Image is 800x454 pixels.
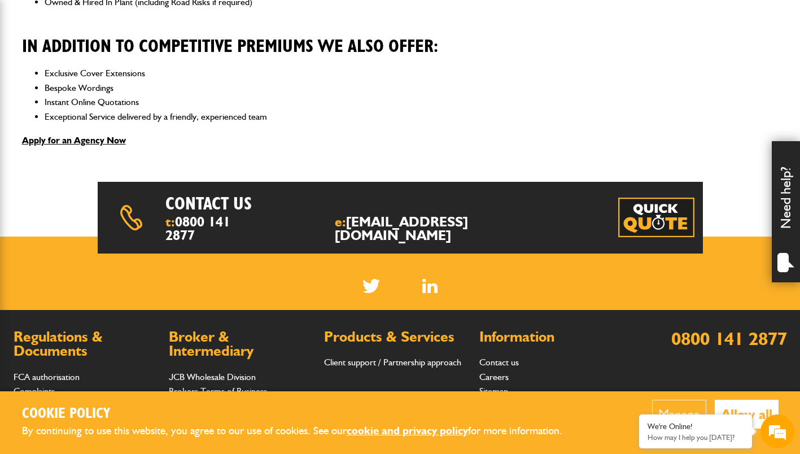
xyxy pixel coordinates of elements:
div: We're Online! [648,422,744,431]
h2: Information [479,330,623,344]
li: Exceptional Service delivered by a friendly, experienced team [45,110,779,124]
span: t: [165,215,240,242]
p: By continuing to use this website, you agree to our use of cookies. See our for more information. [22,422,581,440]
a: [EMAIL_ADDRESS][DOMAIN_NAME] [335,213,468,243]
a: Complaints [14,386,55,396]
h2: Regulations & Documents [14,330,158,359]
p: How may I help you today? [648,433,744,442]
a: Brokers Terms of Business [169,386,267,396]
button: Allow all [715,400,779,429]
a: Get your insurance quote in just 2-minutes [618,198,694,237]
img: Twitter [362,279,380,293]
li: Exclusive Cover Extensions [45,66,779,81]
a: cookie and privacy policy [347,424,468,437]
a: 0800 141 2877 [165,213,230,243]
h2: Products & Services [324,330,468,344]
h2: In addition to competitive premiums we also offer: [22,19,779,57]
a: Careers [479,372,509,382]
button: Manage [652,400,706,429]
a: Contact us [479,357,519,368]
img: Quick Quote [618,198,694,237]
span: e: [335,215,524,242]
li: Instant Online Quotations [45,95,779,110]
h2: Broker & Intermediary [169,330,313,359]
a: Apply for an Agency Now [22,135,126,146]
li: Bespoke Wordings [45,81,779,95]
a: Sitemap [479,386,508,396]
h2: Cookie Policy [22,405,581,423]
a: 0800 141 2877 [671,328,787,350]
a: LinkedIn [422,279,438,293]
div: Need help? [772,141,800,282]
a: JCB Wholesale Division [169,372,256,382]
h2: Contact us [165,193,430,215]
img: Linked In [422,279,438,293]
a: FCA authorisation [14,372,80,382]
a: Client support / Partnership approach [324,357,461,368]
